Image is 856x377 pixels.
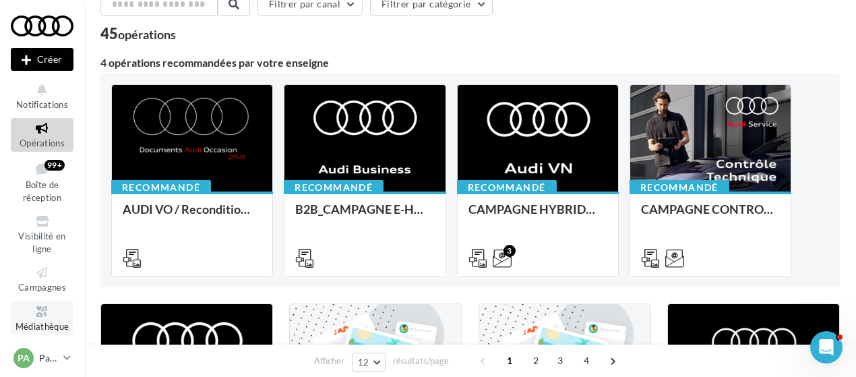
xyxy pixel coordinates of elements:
div: 45 [100,26,176,41]
div: CAMPAGNE CONTROLE TECHNIQUE 25€ OCTOBRE [641,202,780,229]
span: Visibilité en ligne [18,231,65,254]
button: Créer [11,48,73,71]
a: PA Partenaire Audi [11,345,73,371]
div: Nouvelle campagne [11,48,73,71]
span: Afficher [314,355,344,368]
div: 4 opérations recommandées par votre enseigne [100,57,840,68]
div: Recommandé [630,180,729,195]
a: Visibilité en ligne [11,211,73,257]
div: CAMPAGNE HYBRIDE RECHARGEABLE [468,202,607,229]
span: Médiathèque [16,321,69,332]
div: B2B_CAMPAGNE E-HYBRID OCTOBRE [295,202,434,229]
span: Opérations [20,138,65,148]
iframe: Intercom live chat [810,331,843,364]
div: Recommandé [284,180,384,195]
div: Recommandé [457,180,557,195]
span: Boîte de réception [23,179,61,203]
button: 12 [352,353,386,372]
span: Notifications [16,99,68,110]
span: Campagnes [18,282,66,293]
span: 12 [358,357,369,368]
a: Opérations [11,118,73,151]
button: Notifications [11,80,73,113]
a: Médiathèque [11,301,73,335]
div: 99+ [44,160,65,171]
div: 3 [503,245,516,257]
div: AUDI VO / Reconditionné [123,202,262,229]
a: Campagnes [11,262,73,295]
div: opérations [118,28,176,40]
span: 2 [525,350,547,372]
span: 3 [549,350,571,372]
span: 4 [576,350,597,372]
div: Recommandé [111,180,211,195]
a: Boîte de réception99+ [11,157,73,206]
span: résultats/page [393,355,449,368]
span: 1 [499,350,520,372]
p: Partenaire Audi [39,351,58,365]
span: PA [18,351,30,365]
